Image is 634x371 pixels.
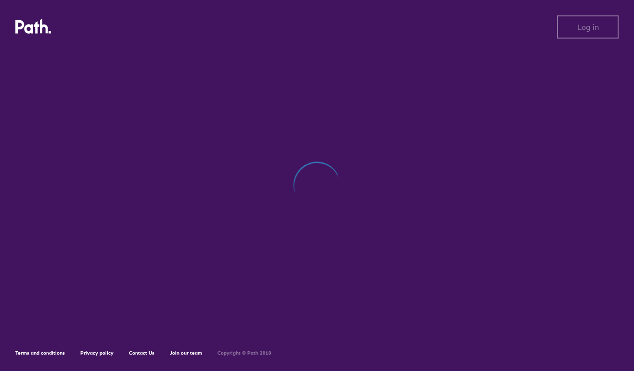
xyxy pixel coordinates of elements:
button: Log in [557,15,619,39]
a: Privacy policy [80,350,114,356]
span: Log in [577,23,599,31]
a: Join our team [170,350,202,356]
h6: Copyright © Path 2018 [217,350,271,356]
a: Contact Us [129,350,154,356]
a: Terms and conditions [15,350,65,356]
